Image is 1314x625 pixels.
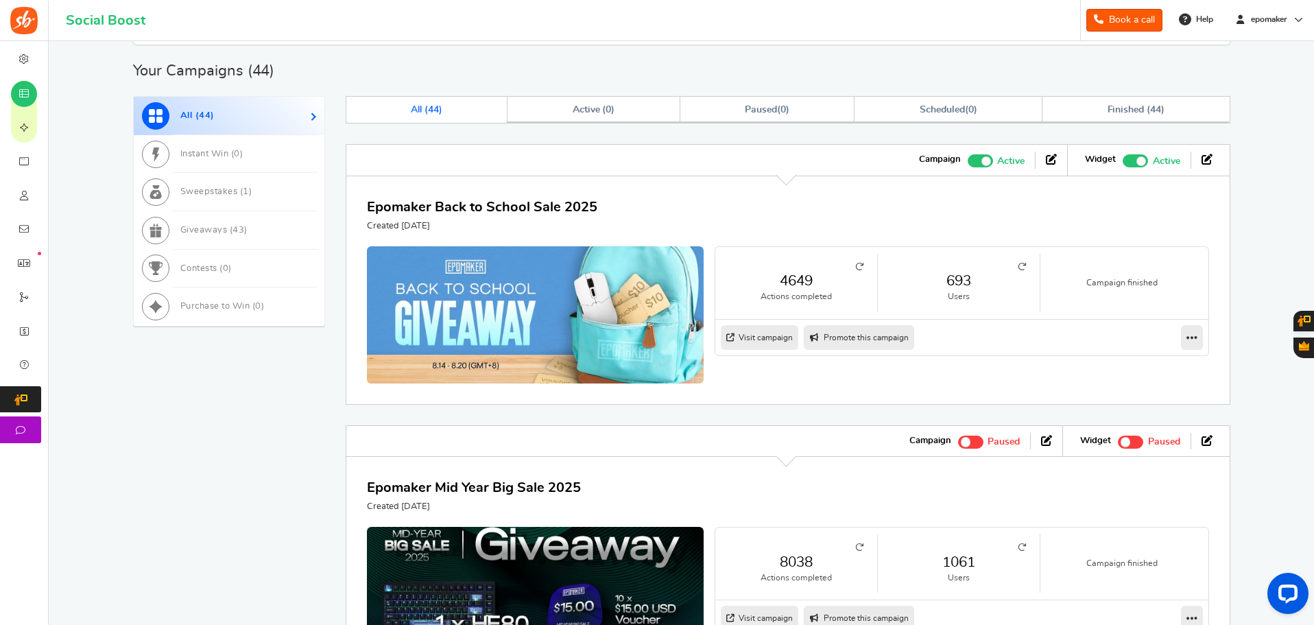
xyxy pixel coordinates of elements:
[1153,154,1180,169] span: Active
[367,481,581,495] a: Epomaker Mid Year Big Sale 2025
[1193,14,1213,25] span: Help
[255,302,261,311] span: 0
[1054,558,1189,569] small: Campaign finished
[892,552,1026,572] a: 1061
[180,111,215,120] span: All ( )
[367,220,597,233] p: Created [DATE]
[909,435,951,447] strong: Campaign
[180,226,248,235] span: Giveaways ( )
[804,325,914,350] a: Promote this campaign
[1148,437,1180,447] span: Paused
[180,264,232,273] span: Contests ( )
[133,64,275,78] h2: Your Campaigns ( )
[1108,105,1164,115] span: Finished ( )
[180,187,252,196] span: Sweepstakes ( )
[892,572,1026,584] small: Users
[780,105,786,115] span: 0
[223,264,229,273] span: 0
[745,105,789,115] span: ( )
[745,105,777,115] span: Paused
[1173,8,1220,30] a: Help
[721,325,798,350] a: Visit campaign
[367,501,581,513] p: Created [DATE]
[234,150,240,158] span: 0
[38,252,41,255] em: New
[606,105,611,115] span: 0
[199,111,211,120] span: 44
[729,291,863,303] small: Actions completed
[1299,341,1309,351] span: Gratisfaction
[920,105,965,115] span: Scheduled
[10,7,38,34] img: Social Boost
[66,13,145,28] h1: Social Boost
[1075,152,1191,168] li: Widget activated
[919,154,961,166] strong: Campaign
[892,271,1026,291] a: 693
[729,271,863,291] a: 4649
[1085,154,1116,166] strong: Widget
[252,63,270,78] span: 44
[1054,277,1189,289] small: Campaign finished
[1245,14,1293,25] span: epomaker
[428,105,439,115] span: 44
[411,105,442,115] span: All ( )
[1150,105,1161,115] span: 44
[892,291,1026,303] small: Users
[1293,338,1314,358] button: Gratisfaction
[180,302,265,311] span: Purchase to Win ( )
[243,187,249,196] span: 1
[729,572,863,584] small: Actions completed
[920,105,977,115] span: ( )
[1256,567,1314,625] iframe: LiveChat chat widget
[180,150,243,158] span: Instant Win ( )
[1080,435,1111,447] strong: Widget
[367,200,597,214] a: Epomaker Back to School Sale 2025
[232,226,244,235] span: 43
[573,105,615,115] span: Active ( )
[1070,433,1191,449] li: Widget activated
[968,105,974,115] span: 0
[988,437,1020,447] span: Paused
[997,154,1025,169] span: Active
[729,552,863,572] a: 8038
[1086,9,1162,32] a: Book a call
